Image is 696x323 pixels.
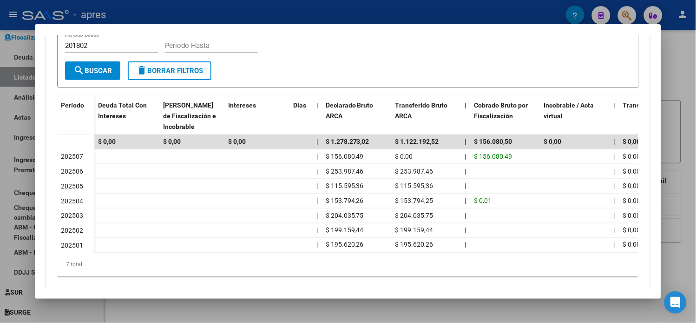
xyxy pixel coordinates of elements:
span: | [614,241,615,249]
span: | [465,101,467,109]
span: $ 156.080,49 [474,153,512,160]
datatable-header-cell: | [610,95,619,136]
span: $ 195.620,26 [395,241,433,249]
span: | [614,227,615,234]
datatable-header-cell: Transferido De Más [619,95,689,136]
span: | [465,168,466,175]
datatable-header-cell: Período [57,95,94,135]
span: | [465,182,466,189]
span: $ 0,00 [623,182,641,189]
span: | [316,168,318,175]
div: 7 total [57,253,639,276]
span: | [614,182,615,189]
datatable-header-cell: Declarado Bruto ARCA [322,95,392,136]
span: $ 153.794,26 [326,197,364,204]
span: | [316,138,318,145]
div: Open Intercom Messenger [664,291,687,314]
button: Buscar [65,61,120,80]
span: | [316,212,318,219]
span: | [614,138,616,145]
span: $ 0,00 [623,227,641,234]
span: 202504 [61,197,83,205]
span: | [465,241,466,249]
span: $ 0,01 [474,197,492,204]
mat-icon: search [73,65,85,76]
span: $ 1.122.192,52 [395,138,439,145]
span: | [614,101,616,109]
span: $ 195.620,26 [326,241,364,249]
span: | [316,227,318,234]
datatable-header-cell: Transferido Bruto ARCA [392,95,461,136]
datatable-header-cell: Deuda Bruta Neto de Fiscalización e Incobrable [159,95,224,136]
span: $ 0,00 [98,138,116,145]
span: | [614,212,615,219]
span: 202501 [61,242,83,249]
span: $ 0,00 [228,138,246,145]
span: | [614,153,615,160]
span: | [316,182,318,189]
span: $ 1.278.273,02 [326,138,369,145]
span: $ 0,00 [544,138,562,145]
span: $ 156.080,49 [326,153,364,160]
span: Dias [293,101,306,109]
span: 202503 [61,212,83,219]
span: | [465,227,466,234]
span: | [316,197,318,204]
mat-icon: delete [136,65,147,76]
span: Cobrado Bruto por Fiscalización [474,101,528,120]
span: | [614,168,615,175]
span: $ 199.159,44 [326,227,364,234]
span: $ 199.159,44 [395,227,433,234]
span: | [614,197,615,204]
span: | [465,138,467,145]
span: | [316,101,318,109]
span: Declarado Bruto ARCA [326,101,374,120]
span: 202502 [61,227,83,234]
span: | [465,212,466,219]
datatable-header-cell: Incobrable / Acta virtual [540,95,610,136]
span: | [316,153,318,160]
span: | [316,241,318,249]
span: $ 253.987,46 [395,168,433,175]
span: 202506 [61,168,83,175]
span: Incobrable / Acta virtual [544,101,594,120]
span: $ 115.595,36 [395,182,433,189]
span: $ 153.794,25 [395,197,433,204]
span: $ 253.987,46 [326,168,364,175]
span: $ 0,00 [163,138,181,145]
button: Borrar Filtros [128,61,211,80]
span: $ 0,00 [623,168,641,175]
span: $ 0,00 [623,212,641,219]
span: Transferido De Más [623,101,681,109]
span: Transferido Bruto ARCA [395,101,448,120]
span: Borrar Filtros [136,67,203,75]
span: 202505 [61,182,83,190]
span: $ 0,00 [395,153,413,160]
span: [PERSON_NAME] de Fiscalización e Incobrable [163,101,216,130]
datatable-header-cell: | [313,95,322,136]
span: | [465,197,466,204]
span: $ 0,00 [623,197,641,204]
span: Período [61,101,84,109]
span: $ 156.080,50 [474,138,512,145]
datatable-header-cell: | [461,95,471,136]
span: $ 204.035,75 [326,212,364,219]
datatable-header-cell: Intereses [224,95,289,136]
span: $ 0,00 [623,153,641,160]
span: $ 0,00 [623,241,641,249]
span: 202507 [61,153,83,160]
datatable-header-cell: Cobrado Bruto por Fiscalización [471,95,540,136]
span: | [465,153,466,160]
span: Intereses [228,101,256,109]
span: $ 204.035,75 [395,212,433,219]
span: $ 115.595,36 [326,182,364,189]
span: Deuda Total Con Intereses [98,101,147,120]
datatable-header-cell: Deuda Total Con Intereses [94,95,159,136]
datatable-header-cell: Dias [289,95,313,136]
span: $ 0,00 [623,138,641,145]
span: Buscar [73,67,112,75]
